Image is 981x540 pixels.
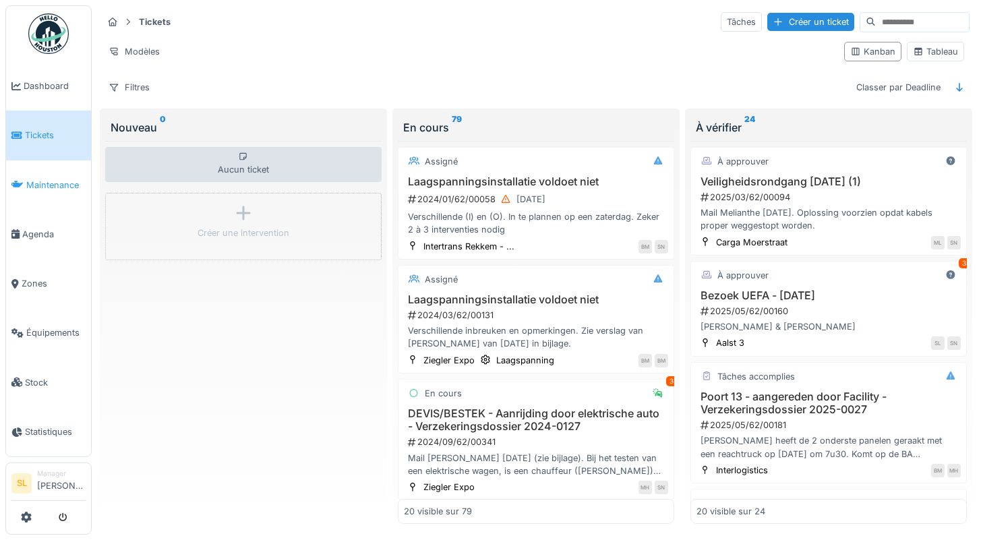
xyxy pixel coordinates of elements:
[423,240,514,253] div: Intertrans Rekkem - ...
[716,236,787,249] div: Carga Moerstraat
[696,320,961,333] div: [PERSON_NAME] & [PERSON_NAME]
[716,464,768,477] div: Interlogistics
[850,78,947,97] div: Classer par Deadline
[25,129,86,142] span: Tickets
[496,354,554,367] div: Laagspanning
[198,227,289,239] div: Créer une intervention
[404,407,668,433] h3: DEVIS/BESTEK - Aanrijding door elektrische auto - Verzekeringsdossier 2024-0127
[25,376,86,389] span: Stock
[699,191,961,204] div: 2025/03/62/00094
[696,206,961,232] div: Mail Melianthe [DATE]. Oplossing voorzien opdat kabels proper weggestopt worden.
[6,259,91,308] a: Zones
[37,469,86,479] div: Manager
[696,505,765,518] div: 20 visible sur 24
[22,228,86,241] span: Agenda
[6,61,91,111] a: Dashboard
[404,293,668,306] h3: Laagspanningsinstallatie voldoet niet
[102,42,166,61] div: Modèles
[452,119,462,136] sup: 79
[696,434,961,460] div: [PERSON_NAME] heeft de 2 onderste panelen geraakt met een reachtruck op [DATE] om 7u30. Komt op d...
[717,370,795,383] div: Tâches accomplies
[744,119,755,136] sup: 24
[655,354,668,367] div: BM
[717,497,742,510] div: Validé
[111,119,376,136] div: Nouveau
[407,191,668,208] div: 2024/01/62/00058
[105,147,382,182] div: Aucun ticket
[160,119,166,136] sup: 0
[655,481,668,494] div: SN
[102,78,156,97] div: Filtres
[696,119,961,136] div: À vérifier
[37,469,86,498] li: [PERSON_NAME]
[947,236,961,249] div: SN
[696,390,961,416] h3: Poort 13 - aangereden door Facility - Verzekeringsdossier 2025-0027
[404,210,668,236] div: Verschillende (I) en (O). In te plannen op een zaterdag. Zeker 2 à 3 interventies nodig
[6,210,91,259] a: Agenda
[28,13,69,54] img: Badge_color-CXgf-gQk.svg
[696,289,961,302] h3: Bezoek UEFA - [DATE]
[717,155,769,168] div: À approuver
[931,464,945,477] div: BM
[959,258,970,268] div: 3
[721,12,762,32] div: Tâches
[407,309,668,322] div: 2024/03/62/00131
[717,269,769,282] div: À approuver
[133,16,176,28] strong: Tickets
[850,45,895,58] div: Kanban
[423,481,475,493] div: Ziegler Expo
[716,336,744,349] div: Aalst 3
[22,277,86,290] span: Zones
[947,336,961,350] div: SN
[425,387,462,400] div: En cours
[11,473,32,493] li: SL
[26,179,86,191] span: Maintenance
[6,358,91,407] a: Stock
[913,45,958,58] div: Tableau
[26,326,86,339] span: Équipements
[6,308,91,357] a: Équipements
[666,376,677,386] div: 3
[6,407,91,456] a: Statistiques
[516,193,545,206] div: [DATE]
[404,505,472,518] div: 20 visible sur 79
[11,469,86,501] a: SL Manager[PERSON_NAME]
[699,419,961,431] div: 2025/05/62/00181
[404,452,668,477] div: Mail [PERSON_NAME] [DATE] (zie bijlage). Bij het testen van een elektrische wagen, is een chauffe...
[947,464,961,477] div: MH
[423,354,475,367] div: Ziegler Expo
[425,155,458,168] div: Assigné
[6,160,91,210] a: Maintenance
[404,175,668,188] h3: Laagspanningsinstallatie voldoet niet
[767,13,854,31] div: Créer un ticket
[403,119,669,136] div: En cours
[655,240,668,253] div: SN
[24,80,86,92] span: Dashboard
[425,273,458,286] div: Assigné
[638,354,652,367] div: BM
[931,336,945,350] div: SL
[6,111,91,160] a: Tickets
[404,324,668,350] div: Verschillende inbreuken en opmerkingen. Zie verslag van [PERSON_NAME] van [DATE] in bijlage.
[25,425,86,438] span: Statistiques
[638,240,652,253] div: BM
[638,481,652,494] div: MH
[931,236,945,249] div: ML
[696,175,961,188] h3: Veiligheidsrondgang [DATE] (1)
[407,436,668,448] div: 2024/09/62/00341
[699,305,961,318] div: 2025/05/62/00160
